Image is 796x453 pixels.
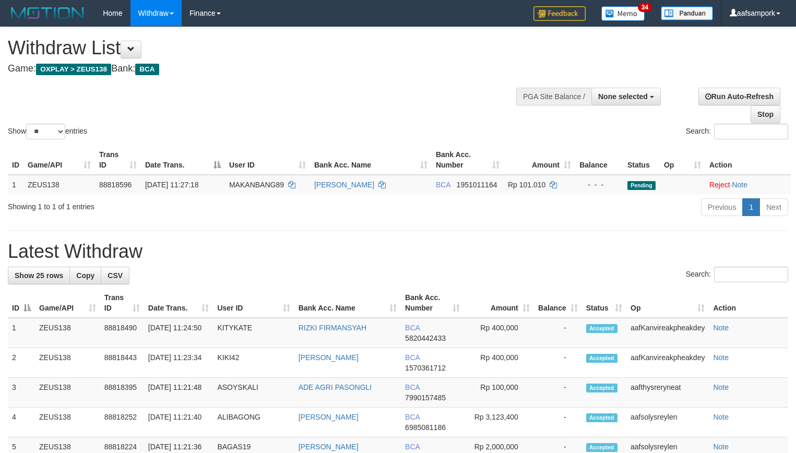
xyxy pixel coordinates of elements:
td: aafKanvireakpheakdey [626,348,709,378]
span: BCA [405,413,420,421]
span: BCA [405,383,420,391]
div: - - - [579,180,619,190]
span: Copy 5820442433 to clipboard [405,334,446,342]
a: [PERSON_NAME] [299,353,359,362]
label: Search: [686,124,788,139]
th: Date Trans.: activate to sort column descending [141,145,225,175]
th: Trans ID: activate to sort column ascending [95,145,141,175]
td: - [534,348,582,378]
a: ADE AGRI PASONGLI [299,383,372,391]
a: Copy [69,267,101,284]
th: Bank Acc. Number: activate to sort column ascending [401,288,464,318]
span: Accepted [586,413,617,422]
a: 1 [742,198,760,216]
span: Pending [627,181,656,190]
a: Stop [751,105,780,123]
th: User ID: activate to sort column ascending [225,145,310,175]
h1: Latest Withdraw [8,241,788,262]
a: Previous [701,198,743,216]
span: Show 25 rows [15,271,63,280]
span: Copy 1570361712 to clipboard [405,364,446,372]
td: 1 [8,175,23,194]
td: - [534,378,582,408]
img: Button%20Memo.svg [601,6,645,21]
th: Game/API: activate to sort column ascending [35,288,100,318]
th: Bank Acc. Number: activate to sort column ascending [432,145,504,175]
a: [PERSON_NAME] [299,443,359,451]
a: Note [713,443,729,451]
th: Game/API: activate to sort column ascending [23,145,95,175]
span: MAKANBANG89 [229,181,284,189]
td: 88818252 [100,408,144,437]
th: Amount: activate to sort column ascending [504,145,575,175]
td: [DATE] 11:24:50 [144,318,213,348]
span: BCA [436,181,450,189]
span: BCA [135,64,159,75]
span: Copy 7990157485 to clipboard [405,394,446,402]
th: User ID: activate to sort column ascending [213,288,294,318]
td: Rp 100,000 [464,378,534,408]
span: BCA [405,324,420,332]
th: Bank Acc. Name: activate to sort column ascending [294,288,401,318]
td: Rp 3,123,400 [464,408,534,437]
td: Rp 400,000 [464,318,534,348]
label: Search: [686,267,788,282]
td: Rp 400,000 [464,348,534,378]
select: Showentries [26,124,65,139]
a: [PERSON_NAME] [299,413,359,421]
th: Op: activate to sort column ascending [626,288,709,318]
td: 4 [8,408,35,437]
th: Action [705,145,791,175]
input: Search: [714,267,788,282]
td: ZEUS138 [35,378,100,408]
td: [DATE] 11:23:34 [144,348,213,378]
td: [DATE] 11:21:40 [144,408,213,437]
td: 88818443 [100,348,144,378]
span: Copy [76,271,94,280]
a: CSV [101,267,129,284]
td: KIKI42 [213,348,294,378]
td: aafthysreryneat [626,378,709,408]
td: 88818395 [100,378,144,408]
td: ZEUS138 [35,348,100,378]
td: 88818490 [100,318,144,348]
div: Showing 1 to 1 of 1 entries [8,197,324,212]
a: Note [713,383,729,391]
th: Status: activate to sort column ascending [582,288,626,318]
div: PGA Site Balance / [516,88,591,105]
a: Show 25 rows [8,267,70,284]
a: Note [713,324,729,332]
a: Note [713,353,729,362]
td: aafsolysreylen [626,408,709,437]
th: Date Trans.: activate to sort column ascending [144,288,213,318]
td: ALIBAGONG [213,408,294,437]
td: 3 [8,378,35,408]
td: [DATE] 11:21:48 [144,378,213,408]
td: ZEUS138 [35,408,100,437]
td: - [534,318,582,348]
th: Op: activate to sort column ascending [660,145,705,175]
th: ID: activate to sort column descending [8,288,35,318]
span: Rp 101.010 [508,181,545,189]
td: KITYKATE [213,318,294,348]
td: - [534,408,582,437]
label: Show entries [8,124,87,139]
td: 2 [8,348,35,378]
td: 1 [8,318,35,348]
h1: Withdraw List [8,38,520,58]
td: ZEUS138 [23,175,95,194]
button: None selected [591,88,661,105]
a: Note [732,181,747,189]
img: panduan.png [661,6,713,20]
span: Copy 6985081186 to clipboard [405,423,446,432]
span: None selected [598,92,648,101]
span: [DATE] 11:27:18 [145,181,198,189]
a: Run Auto-Refresh [698,88,780,105]
span: Accepted [586,324,617,333]
a: RIZKI FIRMANSYAH [299,324,366,332]
span: BCA [405,353,420,362]
span: Accepted [586,384,617,392]
span: BCA [405,443,420,451]
td: ZEUS138 [35,318,100,348]
span: Copy 1951011164 to clipboard [457,181,497,189]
